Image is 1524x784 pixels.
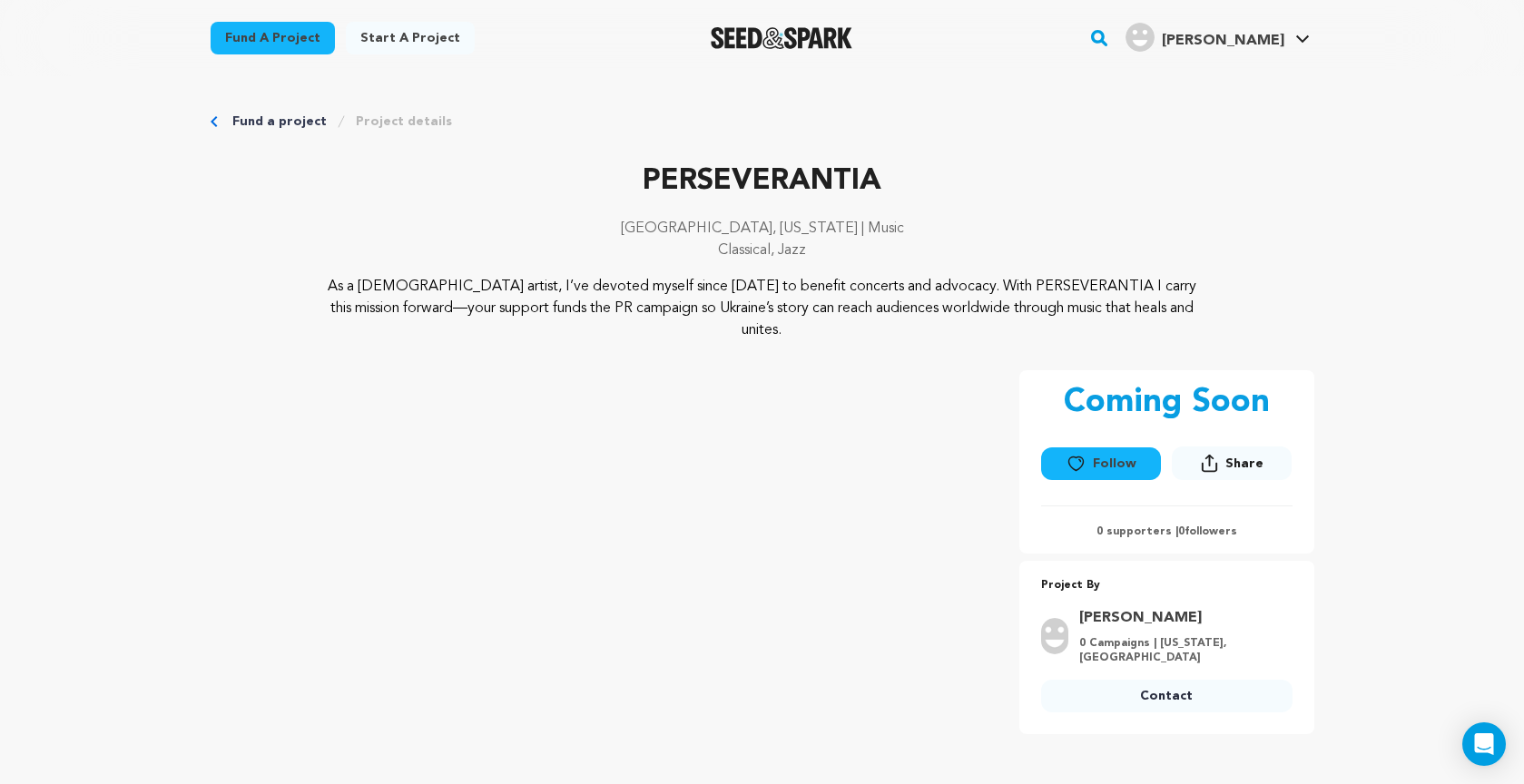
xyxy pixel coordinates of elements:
p: As a [DEMOGRAPHIC_DATA] artist, I’ve devoted myself since [DATE] to benefit concerts and advocacy... [320,276,1204,341]
button: Share [1172,446,1292,480]
p: [GEOGRAPHIC_DATA], [US_STATE] | Music [211,218,1314,240]
a: Contact [1041,680,1293,712]
span: Share [1225,455,1263,473]
div: Breadcrumb [211,113,1314,131]
a: Fund a project [211,22,335,54]
p: 0 supporters | followers [1041,524,1293,539]
p: Project By [1041,575,1293,596]
button: Follow [1041,447,1161,480]
span: Vadim N.'s Profile [1122,19,1313,57]
a: Seed&Spark Homepage [711,27,853,49]
p: PERSEVERANTIA [211,160,1314,203]
img: user.png [1126,23,1155,52]
span: Share [1172,446,1292,487]
p: Classical, Jazz [211,240,1314,261]
a: Start a project [346,22,475,54]
a: Vadim N.'s Profile [1122,19,1313,52]
span: 0 [1178,526,1185,537]
p: Coming Soon [1064,385,1270,421]
div: Vadim N.'s Profile [1126,23,1284,52]
a: Fund a project [232,113,327,131]
a: Goto Vadim Neselovskyi profile [1079,607,1282,629]
p: 0 Campaigns | [US_STATE], [GEOGRAPHIC_DATA] [1079,636,1282,665]
a: Project details [356,113,452,131]
div: Open Intercom Messenger [1462,722,1506,766]
span: [PERSON_NAME] [1162,34,1284,48]
img: Seed&Spark Logo Dark Mode [711,27,853,49]
img: user.png [1041,618,1068,654]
